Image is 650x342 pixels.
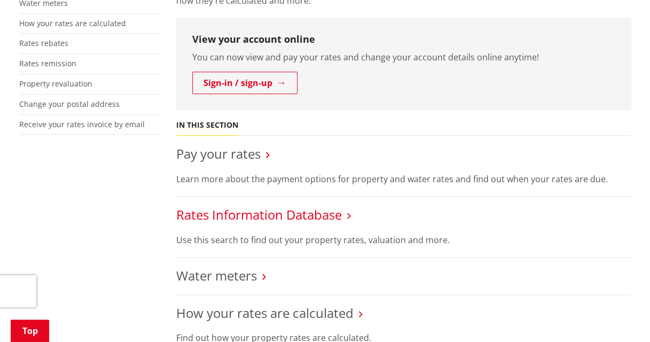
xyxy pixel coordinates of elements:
[19,58,76,68] a: Rates remission
[176,234,631,246] p: Use this search to find out your property rates, valuation and more.
[11,320,49,342] a: Top
[176,267,257,284] a: Water meters
[192,51,615,64] p: You can now view and pay your rates and change your account details online anytime!
[176,145,261,162] a: Pay your rates
[192,34,615,45] h3: View your account online
[19,99,120,109] a: Change your postal address
[192,72,297,94] a: Sign-in / sign-up
[19,38,68,48] a: Rates rebates
[176,304,354,322] a: How your rates are calculated
[19,18,126,28] a: How your rates are calculated
[19,79,92,89] a: Property revaluation
[19,119,145,129] a: Receive your rates invoice by email
[176,121,238,130] h5: In this section
[176,206,342,223] a: Rates Information Database
[176,173,631,185] p: Learn more about the payment options for property and water rates and find out when your rates ar...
